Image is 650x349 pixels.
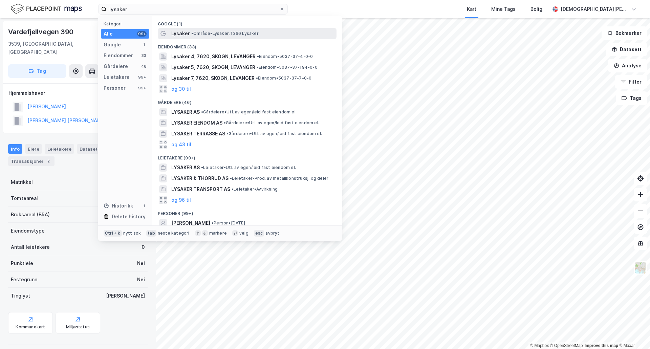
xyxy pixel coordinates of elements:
button: Filter [615,75,647,89]
span: LYSAKER EIENDOM AS [171,119,222,127]
div: 1 [141,42,147,47]
div: Mine Tags [491,5,516,13]
div: Eiendomstype [11,227,45,235]
div: Eiere [25,144,42,154]
div: 2 [45,158,52,165]
div: Kart [467,5,476,13]
div: Info [8,144,22,154]
div: [PERSON_NAME] [106,292,145,300]
img: Z [634,261,647,274]
span: • [257,54,259,59]
span: Lysaker 4, 7620, SKOGN, LEVANGER [171,52,256,61]
div: Google [104,41,121,49]
div: Personer (99+) [152,205,342,218]
a: Improve this map [585,343,618,348]
span: LYSAKER AS [171,163,200,172]
div: Eiendommer (33) [152,39,342,51]
div: 46 [141,64,147,69]
span: • [212,220,214,225]
span: Lysaker [171,29,190,38]
div: neste kategori [158,231,190,236]
div: Google (1) [152,16,342,28]
div: Antall leietakere [11,243,50,251]
div: Punktleie [11,259,33,267]
a: Mapbox [530,343,549,348]
span: [PERSON_NAME] [171,219,210,227]
button: og 43 til [171,140,191,149]
button: Analyse [608,59,647,72]
span: • [201,109,203,114]
div: Nei [137,276,145,284]
div: Gårdeiere (46) [152,94,342,107]
span: Gårdeiere • Utl. av egen/leid fast eiendom el. [201,109,297,115]
button: Bokmerker [602,26,647,40]
span: • [230,176,232,181]
span: Eiendom • 5037-37-4-0-0 [257,54,313,59]
div: Matrikkel [11,178,33,186]
button: Tags [616,91,647,105]
div: 3539, [GEOGRAPHIC_DATA], [GEOGRAPHIC_DATA] [8,40,121,56]
span: Område • Lysaker, 1366 Lysaker [191,31,259,36]
span: Person • [DATE] [212,220,245,226]
div: 99+ [137,85,147,91]
div: Datasett [77,144,102,154]
div: 1 [141,203,147,209]
button: og 96 til [171,196,191,204]
div: Kontrollprogram for chat [616,317,650,349]
div: [DEMOGRAPHIC_DATA][PERSON_NAME] [561,5,628,13]
div: Historikk [104,202,133,210]
div: Bolig [530,5,542,13]
a: OpenStreetMap [550,343,583,348]
span: Leietaker • Avvirkning [232,187,278,192]
div: Leietakere [104,73,130,81]
div: Ctrl + k [104,230,122,237]
span: Gårdeiere • Utl. av egen/leid fast eiendom el. [224,120,319,126]
span: Leietaker • Utl. av egen/leid fast eiendom el. [201,165,296,170]
span: LYSAKER TRANSPORT AS [171,185,230,193]
span: • [201,165,203,170]
span: Lysaker 5, 7620, SKOGN, LEVANGER [171,63,255,71]
span: Gårdeiere • Utl. av egen/leid fast eiendom el. [226,131,322,136]
div: esc [254,230,264,237]
div: tab [146,230,156,237]
span: • [257,65,259,70]
div: Tomteareal [11,194,38,202]
input: Søk på adresse, matrikkel, gårdeiere, leietakere eller personer [107,4,279,14]
div: Miljøstatus [66,324,90,330]
div: Bruksareal (BRA) [11,211,50,219]
div: Leietakere [45,144,74,154]
span: • [224,120,226,125]
div: 33 [141,53,147,58]
span: • [232,187,234,192]
div: Transaksjoner [8,156,55,166]
div: Nei [137,259,145,267]
button: Datasett [606,43,647,56]
div: 99+ [137,31,147,37]
span: Lysaker 7, 7620, SKOGN, LEVANGER [171,74,255,82]
span: Eiendom • 5037-37-7-0-0 [256,75,311,81]
div: Tinglyst [11,292,30,300]
div: Vardefjellvegen 390 [8,26,75,37]
div: Alle [104,30,113,38]
iframe: Chat Widget [616,317,650,349]
div: Leietakere (99+) [152,150,342,162]
div: avbryt [265,231,279,236]
button: Tag [8,64,66,78]
div: Hjemmelshaver [8,89,147,97]
span: LYSAKER TERRASSE AS [171,130,225,138]
img: logo.f888ab2527a4732fd821a326f86c7f29.svg [11,3,82,15]
button: og 30 til [171,85,191,93]
div: Kommunekart [16,324,45,330]
div: 0 [142,243,145,251]
div: velg [239,231,248,236]
span: Eiendom • 5037-37-194-0-0 [257,65,318,70]
span: Leietaker • Prod. av metallkonstruksj. og deler [230,176,328,181]
div: Personer [104,84,126,92]
span: • [256,75,258,81]
div: Eiendommer [104,51,133,60]
span: • [226,131,229,136]
div: Festegrunn [11,276,37,284]
div: nytt søk [123,231,141,236]
span: • [191,31,193,36]
div: 99+ [137,74,147,80]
